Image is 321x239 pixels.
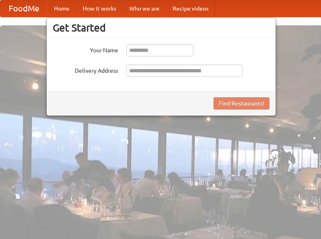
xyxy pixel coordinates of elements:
[53,22,269,34] h3: Get Started
[123,0,166,17] a: Who we are
[166,0,215,17] a: Recipe videos
[0,0,47,17] a: FoodMe
[47,0,76,17] a: Home
[53,44,118,54] label: Your Name
[53,65,118,75] label: Delivery Address
[213,97,269,109] button: Find Restaurants!
[76,0,123,17] a: How it works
